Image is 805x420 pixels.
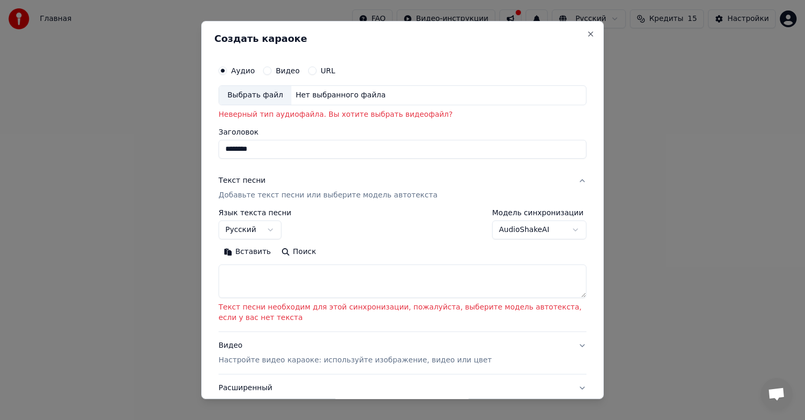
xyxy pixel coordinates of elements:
div: Нет выбранного файла [291,90,390,101]
p: Неверный тип аудиофайла. Вы хотите выбрать видеофайл? [219,109,586,120]
button: Вставить [219,244,276,260]
p: Настройте видео караоке: используйте изображение, видео или цвет [219,355,492,366]
div: Текст песниДобавьте текст песни или выберите модель автотекста [219,209,586,331]
p: Текст песни необходим для этой синхронизации, пожалуйста, выберите модель автотекста, если у вас ... [219,302,586,323]
button: Расширенный [219,374,586,402]
button: ВидеоНастройте видео караоке: используйте изображение, видео или цвет [219,332,586,374]
div: Видео [219,340,492,366]
button: Текст песниДобавьте текст песни или выберите модель автотекста [219,167,586,209]
h2: Создать караоке [214,34,591,43]
div: Текст песни [219,175,266,186]
label: Заголовок [219,128,586,136]
label: Модель синхронизации [492,209,586,216]
label: URL [321,67,335,74]
button: Поиск [276,244,321,260]
label: Аудио [231,67,255,74]
label: Язык текста песни [219,209,291,216]
label: Видео [276,67,300,74]
p: Добавьте текст песни или выберите модель автотекста [219,190,438,201]
div: Выбрать файл [219,86,291,105]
